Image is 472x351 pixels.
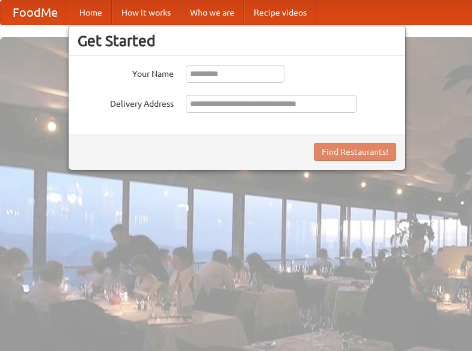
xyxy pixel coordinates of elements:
[180,1,244,25] a: Who we are
[78,65,174,80] label: Your Name
[1,1,70,25] a: FoodMe
[78,95,174,110] label: Delivery Address
[70,1,112,25] a: Home
[244,1,316,25] a: Recipe videos
[314,143,396,161] button: Find Restaurants!
[78,32,396,50] h3: Get Started
[112,1,180,25] a: How it works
